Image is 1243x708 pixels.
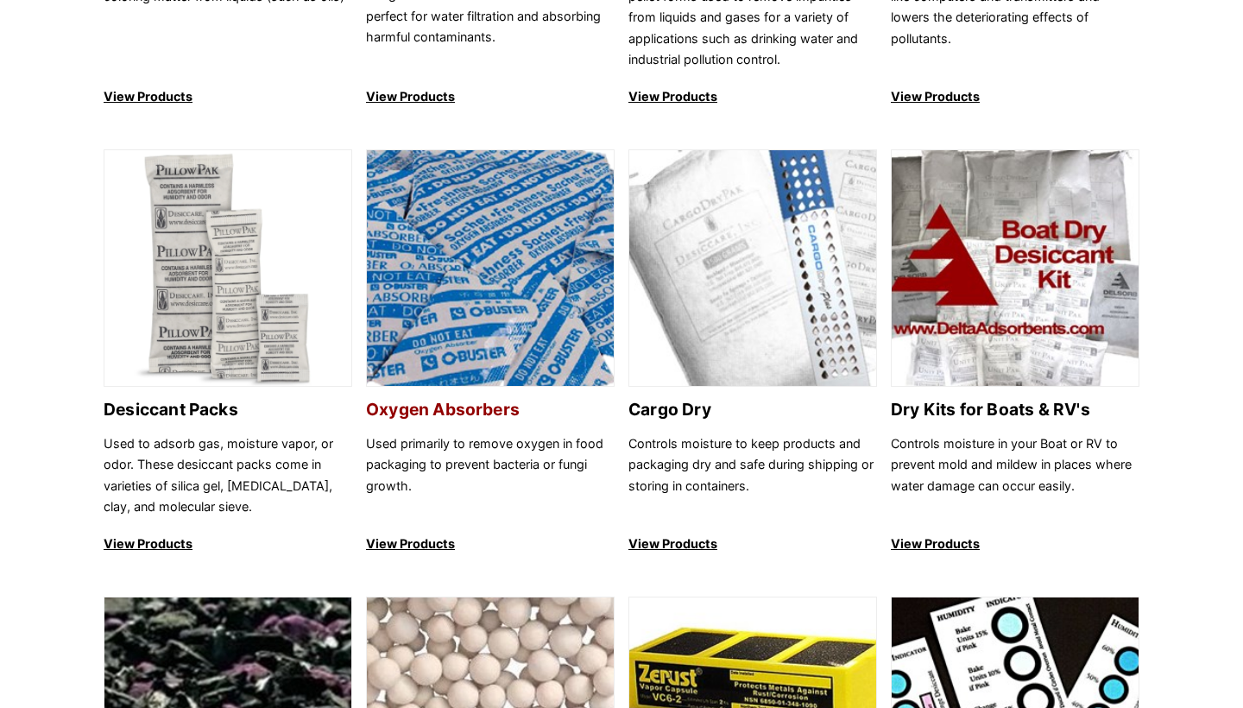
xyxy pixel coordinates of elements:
[891,400,1139,420] h2: Dry Kits for Boats & RV's
[891,86,1139,107] p: View Products
[104,86,352,107] p: View Products
[104,149,352,555] a: Desiccant Packs Desiccant Packs Used to adsorb gas, moisture vapor, or odor. These desiccant pack...
[891,534,1139,554] p: View Products
[367,150,614,388] img: Oxygen Absorbers
[628,86,877,107] p: View Products
[628,149,877,555] a: Cargo Dry Cargo Dry Controls moisture to keep products and packaging dry and safe during shipping...
[628,534,877,554] p: View Products
[892,150,1139,388] img: Dry Kits for Boats & RV's
[629,150,876,388] img: Cargo Dry
[104,534,352,554] p: View Products
[366,400,615,420] h2: Oxygen Absorbers
[891,433,1139,518] p: Controls moisture in your Boat or RV to prevent mold and mildew in places where water damage can ...
[366,86,615,107] p: View Products
[628,400,877,420] h2: Cargo Dry
[366,433,615,518] p: Used primarily to remove oxygen in food packaging to prevent bacteria or fungi growth.
[628,433,877,518] p: Controls moisture to keep products and packaging dry and safe during shipping or storing in conta...
[366,534,615,554] p: View Products
[891,149,1139,555] a: Dry Kits for Boats & RV's Dry Kits for Boats & RV's Controls moisture in your Boat or RV to preve...
[104,433,352,518] p: Used to adsorb gas, moisture vapor, or odor. These desiccant packs come in varieties of silica ge...
[104,150,351,388] img: Desiccant Packs
[366,149,615,555] a: Oxygen Absorbers Oxygen Absorbers Used primarily to remove oxygen in food packaging to prevent ba...
[104,400,352,420] h2: Desiccant Packs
